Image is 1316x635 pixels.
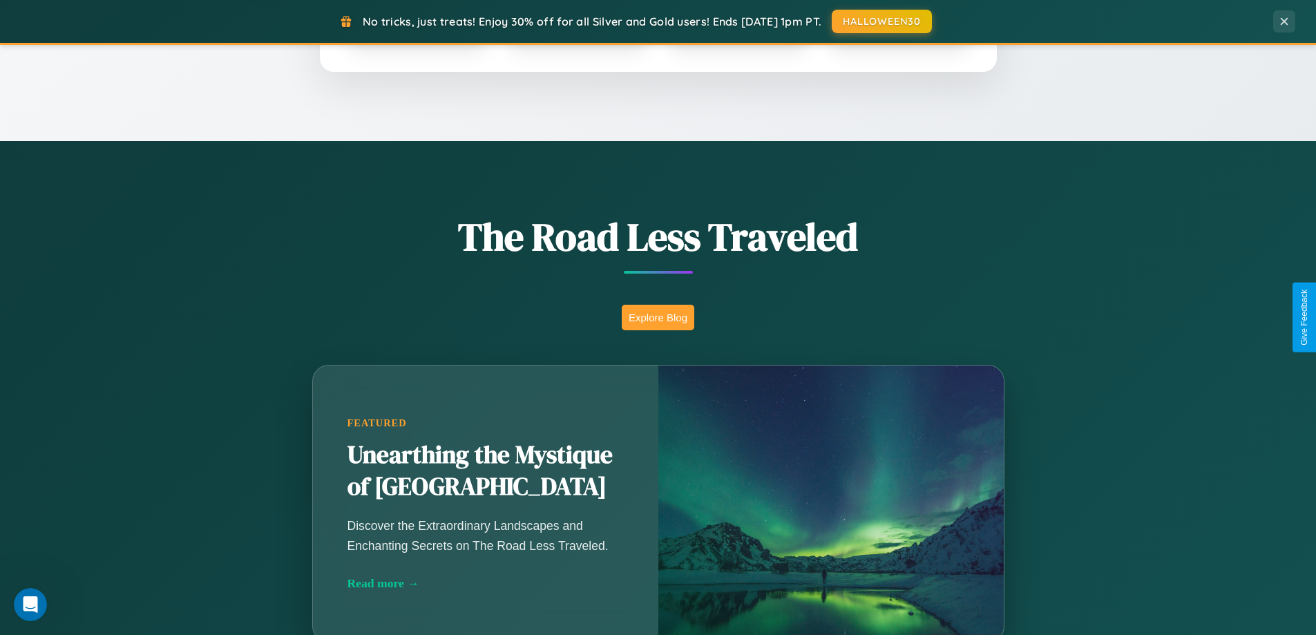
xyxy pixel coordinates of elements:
span: No tricks, just treats! Enjoy 30% off for all Silver and Gold users! Ends [DATE] 1pm PT. [363,15,821,28]
button: Explore Blog [622,305,694,330]
div: Read more → [347,576,624,591]
div: Featured [347,417,624,429]
p: Discover the Extraordinary Landscapes and Enchanting Secrets on The Road Less Traveled. [347,516,624,555]
iframe: Intercom live chat [14,588,47,621]
button: HALLOWEEN30 [832,10,932,33]
h1: The Road Less Traveled [244,210,1073,263]
h2: Unearthing the Mystique of [GEOGRAPHIC_DATA] [347,439,624,503]
div: Give Feedback [1299,290,1309,345]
